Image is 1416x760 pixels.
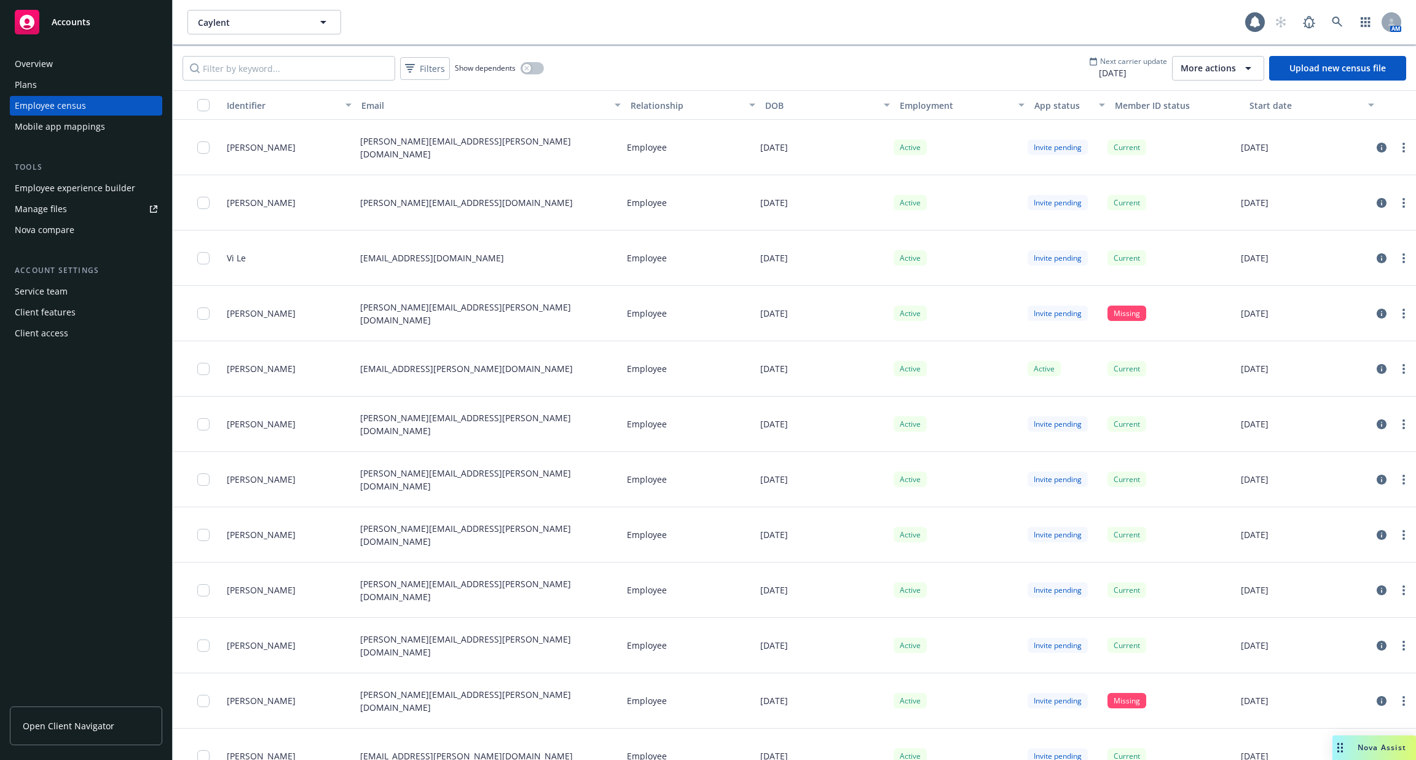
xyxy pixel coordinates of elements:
div: Active [894,140,927,155]
button: Employment [895,90,1029,120]
a: more [1396,417,1411,432]
a: more [1396,306,1411,321]
p: Employee [627,141,667,154]
button: DOB [760,90,895,120]
input: Toggle Row Selected [197,197,210,209]
p: [DATE] [1241,418,1268,430]
p: Employee [627,694,667,707]
div: Current [1107,582,1146,598]
div: Plans [15,75,37,95]
button: Relationship [626,90,760,120]
a: circleInformation [1374,694,1389,708]
span: Open Client Navigator [23,719,114,732]
p: [PERSON_NAME][EMAIL_ADDRESS][PERSON_NAME][DOMAIN_NAME] [360,522,617,548]
div: Invite pending [1028,582,1088,598]
p: [DATE] [760,307,788,320]
a: Upload new census file [1269,56,1406,81]
a: more [1396,196,1411,210]
input: Toggle Row Selected [197,141,210,154]
div: Client access [15,323,68,343]
div: Relationship [631,99,742,112]
div: Tools [10,161,162,173]
div: Drag to move [1332,735,1348,760]
a: circleInformation [1374,306,1389,321]
a: Nova compare [10,220,162,240]
div: Invite pending [1028,472,1088,487]
div: Client features [15,303,76,322]
input: Toggle Row Selected [197,363,210,375]
p: [PERSON_NAME][EMAIL_ADDRESS][PERSON_NAME][DOMAIN_NAME] [360,411,617,437]
span: [PERSON_NAME] [227,639,296,652]
p: [DATE] [1241,694,1268,707]
div: App status [1034,99,1091,112]
p: [DATE] [1241,362,1268,375]
p: [DATE] [760,418,788,430]
input: Select all [197,99,210,111]
p: [DATE] [760,473,788,486]
div: Invite pending [1028,140,1088,155]
a: Employee census [10,96,162,116]
a: Search [1325,10,1350,34]
button: App status [1029,90,1110,120]
div: Account settings [10,264,162,277]
div: Active [894,472,927,487]
span: Nova Assist [1358,742,1406,753]
a: more [1396,362,1411,376]
div: Current [1107,472,1146,487]
span: [DATE] [1089,66,1167,79]
a: more [1396,472,1411,487]
p: [PERSON_NAME][EMAIL_ADDRESS][PERSON_NAME][DOMAIN_NAME] [360,577,617,603]
p: Employee [627,639,667,652]
span: Accounts [52,17,90,27]
a: more [1396,694,1411,708]
button: Identifier [222,90,356,120]
div: Invite pending [1028,416,1088,432]
button: Email [356,90,626,120]
a: more [1396,583,1411,598]
p: [EMAIL_ADDRESS][DOMAIN_NAME] [360,251,504,264]
span: [PERSON_NAME] [227,362,296,375]
a: more [1396,251,1411,266]
p: [DATE] [1241,639,1268,652]
div: Current [1107,250,1146,266]
a: circleInformation [1374,472,1389,487]
span: [PERSON_NAME] [227,307,296,320]
span: Caylent [198,16,304,29]
div: Invite pending [1028,250,1088,266]
button: More actions [1172,56,1264,81]
a: circleInformation [1374,583,1389,598]
div: Mobile app mappings [15,117,105,137]
div: Service team [15,282,68,301]
p: [PERSON_NAME][EMAIL_ADDRESS][PERSON_NAME][DOMAIN_NAME] [360,467,617,493]
div: Email [361,99,607,112]
input: Toggle Row Selected [197,529,210,541]
p: [DATE] [760,196,788,209]
span: [PERSON_NAME] [227,528,296,541]
div: Invite pending [1028,527,1088,542]
div: Employment [900,99,1011,112]
a: more [1396,528,1411,542]
div: Invite pending [1028,693,1088,708]
span: [PERSON_NAME] [227,584,296,596]
a: Client access [10,323,162,343]
p: [DATE] [1241,141,1268,154]
div: Employee experience builder [15,178,135,198]
div: Current [1107,416,1146,432]
span: More actions [1181,62,1236,74]
div: Manage files [15,199,67,219]
p: Employee [627,528,667,541]
p: [DATE] [760,141,788,154]
a: Mobile app mappings [10,117,162,137]
div: Current [1107,361,1146,376]
a: circleInformation [1374,251,1389,266]
a: Manage files [10,199,162,219]
a: Plans [10,75,162,95]
input: Toggle Row Selected [197,307,210,320]
div: Active [894,195,927,210]
span: Filters [403,60,447,77]
p: [PERSON_NAME][EMAIL_ADDRESS][PERSON_NAME][DOMAIN_NAME] [360,633,617,659]
a: Switch app [1353,10,1378,34]
div: Active [1028,361,1061,376]
input: Toggle Row Selected [197,252,210,264]
input: Toggle Row Selected [197,473,210,486]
